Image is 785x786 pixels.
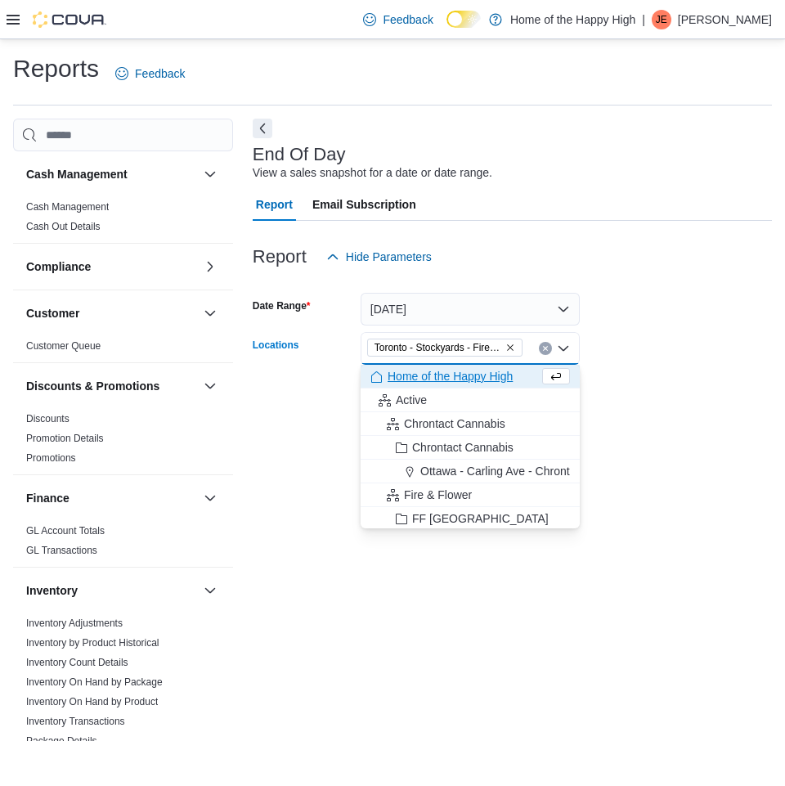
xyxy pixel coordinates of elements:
[253,164,492,182] div: View a sales snapshot for a date or date range.
[26,696,158,707] a: Inventory On Hand by Product
[26,618,123,629] a: Inventory Adjustments
[26,305,79,321] h3: Customer
[26,412,70,425] span: Discounts
[312,188,416,221] span: Email Subscription
[26,451,76,465] span: Promotions
[253,247,307,267] h3: Report
[26,221,101,232] a: Cash Out Details
[26,378,197,394] button: Discounts & Promotions
[26,544,97,557] span: GL Transactions
[26,657,128,668] a: Inventory Count Details
[256,188,293,221] span: Report
[26,695,158,708] span: Inventory On Hand by Product
[404,487,472,503] span: Fire & Flower
[26,340,101,352] a: Customer Queue
[367,339,523,357] span: Toronto - Stockyards - Fire & Flower
[642,10,645,29] p: |
[26,735,97,747] a: Package Details
[200,303,220,323] button: Customer
[200,376,220,396] button: Discounts & Promotions
[505,343,515,353] button: Remove Toronto - Stockyards - Fire & Flower from selection in this group
[26,432,104,445] span: Promotion Details
[26,716,125,727] a: Inventory Transactions
[33,11,106,28] img: Cova
[13,409,233,474] div: Discounts & Promotions
[26,413,70,424] a: Discounts
[361,412,580,436] button: Chrontact Cannabis
[253,339,299,352] label: Locations
[26,656,128,669] span: Inventory Count Details
[26,676,163,689] span: Inventory On Hand by Package
[26,200,109,213] span: Cash Management
[26,258,91,275] h3: Compliance
[357,3,439,36] a: Feedback
[26,582,197,599] button: Inventory
[26,636,159,649] span: Inventory by Product Historical
[361,507,580,531] button: FF [GEOGRAPHIC_DATA]
[200,488,220,508] button: Finance
[412,510,549,527] span: FF [GEOGRAPHIC_DATA]
[26,524,105,537] span: GL Account Totals
[200,257,220,276] button: Compliance
[253,299,311,312] label: Date Range
[26,490,197,506] button: Finance
[26,582,78,599] h3: Inventory
[346,249,432,265] span: Hide Parameters
[557,342,570,355] button: Close list of options
[361,293,580,326] button: [DATE]
[539,342,552,355] button: Clear input
[26,433,104,444] a: Promotion Details
[446,11,481,28] input: Dark Mode
[26,220,101,233] span: Cash Out Details
[26,339,101,353] span: Customer Queue
[652,10,671,29] div: Jennifer Ezeifeakor
[26,305,197,321] button: Customer
[13,197,233,243] div: Cash Management
[26,545,97,556] a: GL Transactions
[26,490,70,506] h3: Finance
[361,460,580,483] button: Ottawa - Carling Ave - Chrontact Cannabis
[200,581,220,600] button: Inventory
[26,166,128,182] h3: Cash Management
[404,415,505,432] span: Chrontact Cannabis
[361,483,580,507] button: Fire & Flower
[26,166,197,182] button: Cash Management
[253,119,272,138] button: Next
[26,637,159,649] a: Inventory by Product Historical
[26,676,163,688] a: Inventory On Hand by Package
[253,145,346,164] h3: End Of Day
[13,52,99,85] h1: Reports
[26,201,109,213] a: Cash Management
[412,439,514,456] span: Chrontact Cannabis
[320,240,438,273] button: Hide Parameters
[361,365,580,389] button: Home of the Happy High
[396,392,427,408] span: Active
[383,11,433,28] span: Feedback
[361,389,580,412] button: Active
[420,463,636,479] span: Ottawa - Carling Ave - Chrontact Cannabis
[26,378,159,394] h3: Discounts & Promotions
[26,452,76,464] a: Promotions
[361,436,580,460] button: Chrontact Cannabis
[13,521,233,567] div: Finance
[26,715,125,728] span: Inventory Transactions
[26,525,105,537] a: GL Account Totals
[510,10,635,29] p: Home of the Happy High
[656,10,667,29] span: JE
[26,617,123,630] span: Inventory Adjustments
[375,339,502,356] span: Toronto - Stockyards - Fire & Flower
[26,734,97,748] span: Package Details
[109,57,191,90] a: Feedback
[678,10,772,29] p: [PERSON_NAME]
[200,164,220,184] button: Cash Management
[135,65,185,82] span: Feedback
[26,258,197,275] button: Compliance
[13,336,233,362] div: Customer
[388,368,513,384] span: Home of the Happy High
